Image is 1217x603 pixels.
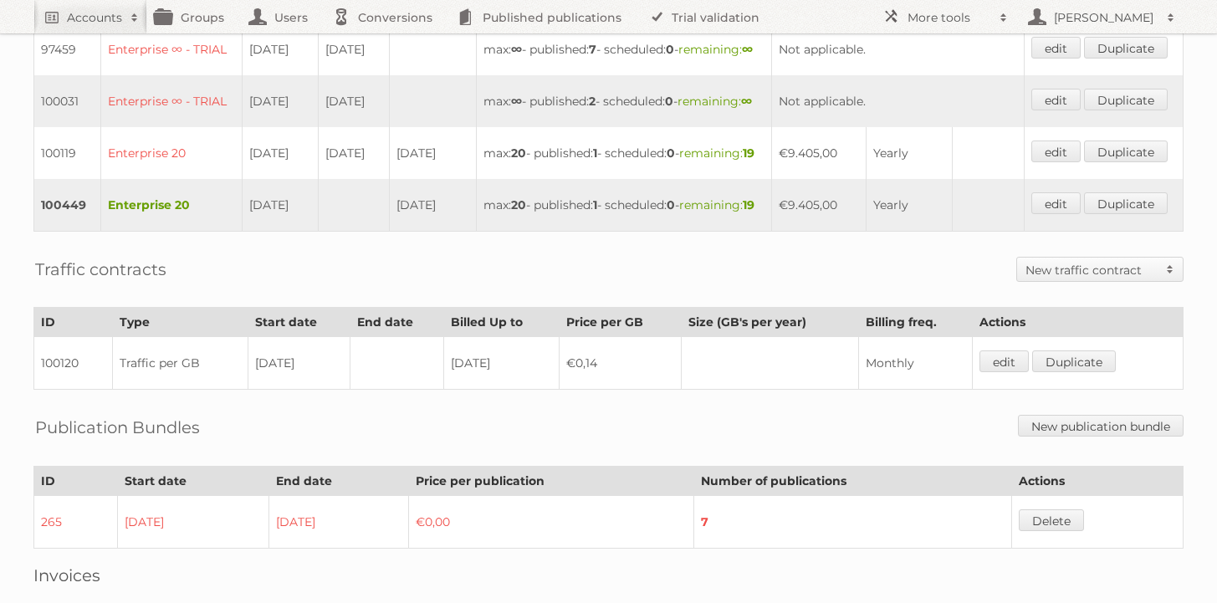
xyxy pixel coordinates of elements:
th: Type [112,308,248,337]
th: ID [34,308,113,337]
strong: 19 [743,146,754,161]
td: Not applicable. [771,23,1024,75]
strong: 0 [667,197,675,212]
td: max: - published: - scheduled: - [477,23,772,75]
th: Billed Up to [444,308,560,337]
td: [DATE] [319,23,390,75]
strong: 20 [511,197,526,212]
span: Toggle [1158,258,1183,281]
th: End date [268,467,408,496]
td: €9.405,00 [771,127,866,179]
h2: New traffic contract [1025,262,1158,279]
span: remaining: [678,42,753,57]
h2: Accounts [67,9,122,26]
strong: 0 [665,94,673,109]
a: Duplicate [1084,192,1168,214]
td: €0,14 [560,337,682,390]
a: edit [1031,89,1081,110]
a: edit [1031,37,1081,59]
td: Yearly [867,179,953,232]
a: edit [1031,141,1081,162]
th: Number of publications [693,467,1011,496]
td: 100449 [34,179,101,232]
strong: 7 [589,42,596,57]
td: Enterprise ∞ - TRIAL [100,23,242,75]
td: Enterprise ∞ - TRIAL [100,75,242,127]
span: remaining: [678,94,752,109]
h2: More tools [908,9,991,26]
a: Duplicate [1084,37,1168,59]
td: [DATE] [390,127,477,179]
a: New traffic contract [1017,258,1183,281]
td: Not applicable. [771,75,1024,127]
td: [DATE] [242,127,319,179]
td: [DATE] [242,75,319,127]
td: [DATE] [390,179,477,232]
a: New publication bundle [1018,415,1184,437]
strong: 19 [743,197,754,212]
td: [DATE] [268,496,408,549]
strong: 20 [511,146,526,161]
td: [DATE] [319,75,390,127]
strong: ∞ [742,42,753,57]
th: Price per GB [560,308,682,337]
td: max: - published: - scheduled: - [477,127,772,179]
h2: Invoices [33,565,1184,585]
h2: Traffic contracts [35,257,166,282]
strong: 7 [701,514,708,529]
h2: [PERSON_NAME] [1050,9,1158,26]
strong: ∞ [741,94,752,109]
th: Actions [1011,467,1183,496]
strong: 1 [593,146,597,161]
td: Traffic per GB [112,337,248,390]
th: Price per publication [409,467,694,496]
span: remaining: [679,197,754,212]
strong: 2 [589,94,596,109]
td: max: - published: - scheduled: - [477,75,772,127]
th: Billing freq. [858,308,973,337]
a: Delete [1019,509,1084,531]
strong: 0 [667,146,675,161]
strong: ∞ [511,42,522,57]
th: Start date [117,467,268,496]
td: 100031 [34,75,101,127]
td: [DATE] [242,23,319,75]
th: Actions [973,308,1184,337]
td: 97459 [34,23,101,75]
td: 265 [34,496,118,549]
th: End date [350,308,443,337]
td: [DATE] [248,337,350,390]
th: Start date [248,308,350,337]
a: edit [1031,192,1081,214]
h2: Publication Bundles [35,415,200,440]
a: edit [979,350,1029,372]
td: max: - published: - scheduled: - [477,179,772,232]
td: [DATE] [242,179,319,232]
td: 100120 [34,337,113,390]
td: Yearly [867,127,953,179]
strong: 1 [593,197,597,212]
td: [DATE] [319,127,390,179]
a: Duplicate [1032,350,1116,372]
td: Enterprise 20 [100,127,242,179]
a: Duplicate [1084,89,1168,110]
td: €0,00 [409,496,694,549]
th: ID [34,467,118,496]
strong: ∞ [511,94,522,109]
td: 100119 [34,127,101,179]
td: Enterprise 20 [100,179,242,232]
td: Monthly [858,337,973,390]
strong: 0 [666,42,674,57]
td: €9.405,00 [771,179,866,232]
th: Size (GB's per year) [682,308,859,337]
a: Duplicate [1084,141,1168,162]
td: [DATE] [444,337,560,390]
span: remaining: [679,146,754,161]
td: [DATE] [117,496,268,549]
